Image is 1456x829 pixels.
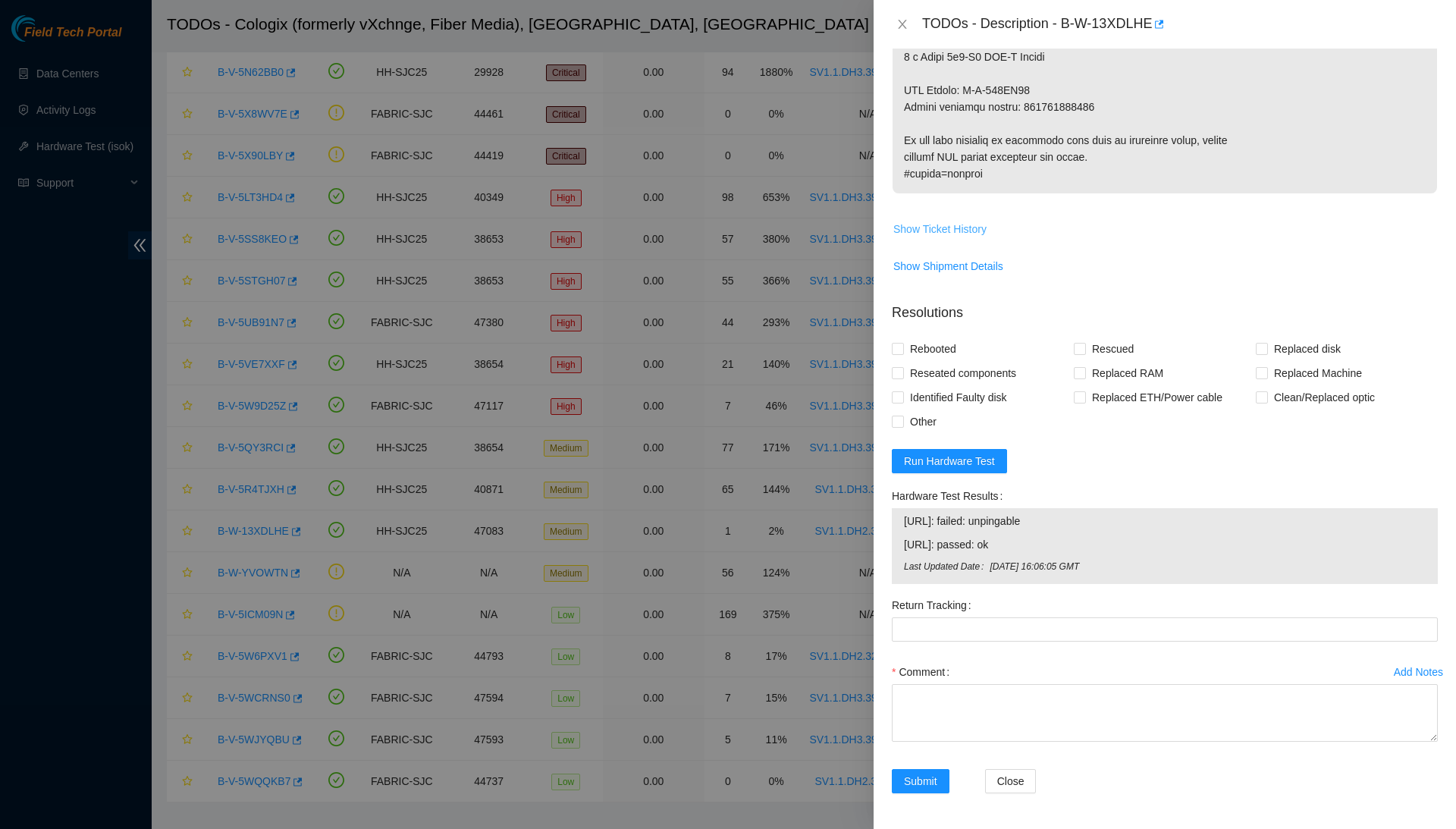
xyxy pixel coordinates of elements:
div: TODOs - Description - B-W-13XDLHE [922,12,1438,36]
button: Show Shipment Details [893,254,1004,278]
label: Hardware Test Results [892,484,1009,508]
span: [URL]: passed: ok [904,536,1426,553]
span: Run Hardware Test [904,453,995,469]
label: Comment [892,660,955,684]
span: [DATE] 16:06:05 GMT [990,560,1426,574]
span: Submit [904,773,937,790]
label: Return Tracking [892,593,977,617]
span: Replaced Machine [1268,361,1368,385]
span: [URL]: failed: unpingable [904,513,1426,529]
span: Close [997,773,1025,790]
span: Show Shipment Details [893,258,1003,275]
button: Run Hardware Test [892,449,1007,473]
p: Resolutions [892,290,1438,323]
span: close [896,18,908,30]
span: Other [904,410,943,434]
textarea: Comment [892,684,1438,742]
button: Close [892,17,913,32]
button: Show Ticket History [893,217,987,241]
button: Add Notes [1393,660,1444,684]
span: Replaced ETH/Power cable [1086,385,1228,410]
span: Replaced disk [1268,337,1347,361]
span: Reseated components [904,361,1022,385]
span: Last Updated Date [904,560,990,574]
span: Clean/Replaced optic [1268,385,1381,410]
button: Close [985,769,1037,793]
span: Show Ticket History [893,221,987,237]
div: Add Notes [1394,667,1443,677]
input: Return Tracking [892,617,1438,642]
span: Replaced RAM [1086,361,1169,385]
span: Rescued [1086,337,1140,361]
span: Identified Faulty disk [904,385,1013,410]
button: Submit [892,769,949,793]
span: Rebooted [904,337,962,361]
